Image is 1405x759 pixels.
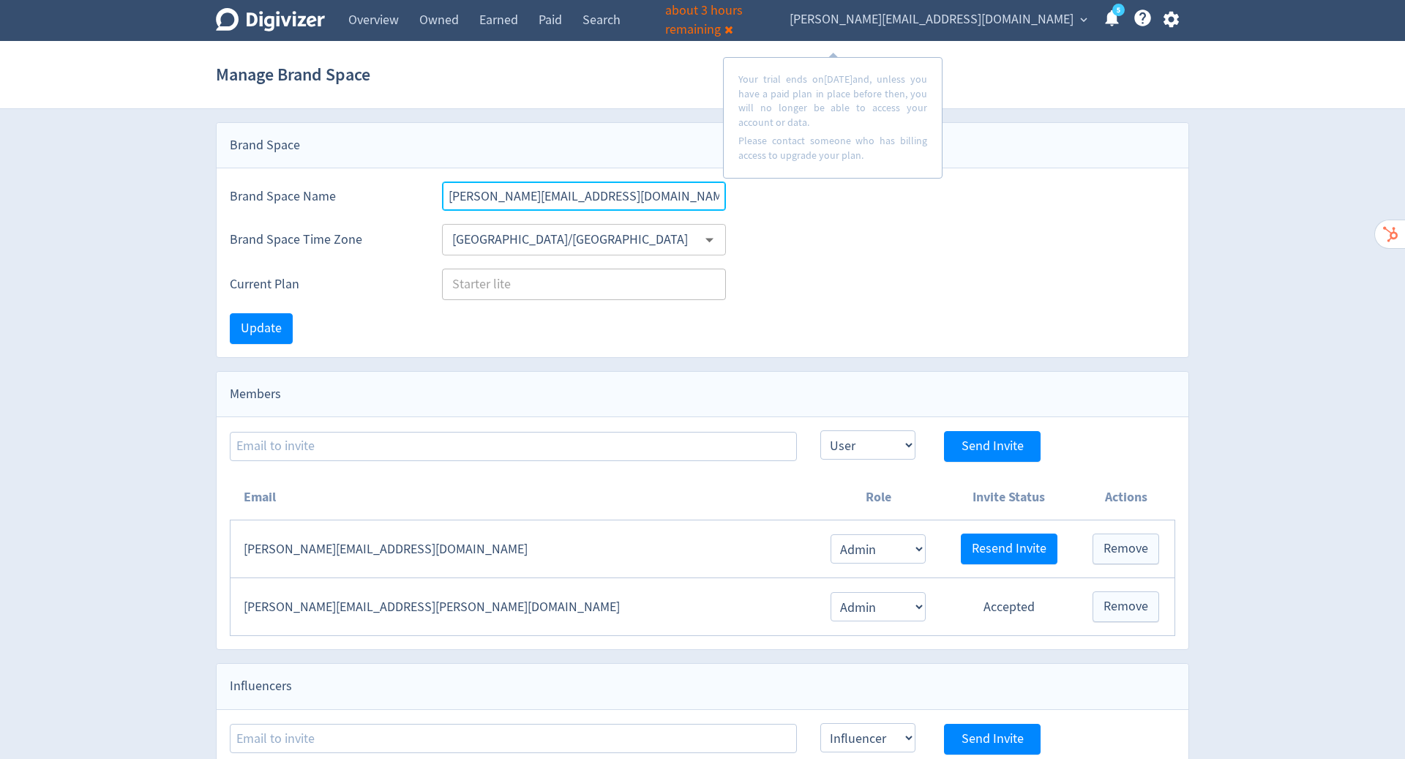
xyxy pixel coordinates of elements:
[790,8,1074,31] span: [PERSON_NAME][EMAIL_ADDRESS][DOMAIN_NAME]
[217,372,1188,417] div: Members
[216,51,370,98] h1: Manage Brand Space
[230,187,419,206] label: Brand Space Name
[940,475,1077,520] th: Invite Status
[962,733,1024,746] span: Send Invite
[961,534,1057,564] button: Resend Invite
[217,664,1188,709] div: Influencers
[217,123,1188,168] div: Brand Space
[944,724,1041,755] button: Send Invite
[1077,475,1174,520] th: Actions
[231,520,816,578] td: [PERSON_NAME][EMAIL_ADDRESS][DOMAIN_NAME]
[816,475,940,520] th: Role
[1117,5,1120,15] text: 5
[665,2,743,38] span: about 3 hours remaining
[230,231,419,249] label: Brand Space Time Zone
[1112,4,1125,16] a: 5
[1104,600,1148,613] span: Remove
[231,578,816,636] td: [PERSON_NAME][EMAIL_ADDRESS][PERSON_NAME][DOMAIN_NAME]
[962,440,1024,453] span: Send Invite
[784,8,1091,31] button: [PERSON_NAME][EMAIL_ADDRESS][DOMAIN_NAME]
[230,275,419,293] label: Current Plan
[972,542,1046,556] span: Resend Invite
[230,432,797,461] input: Email to invite
[738,72,927,130] p: Your trial ends on [DATE] and, unless you have a paid plan in place before then, you will no long...
[1093,591,1159,622] button: Remove
[940,578,1077,636] td: Accepted
[1077,13,1090,26] span: expand_more
[698,228,721,251] button: Open
[230,313,293,344] button: Update
[738,134,927,162] p: Please contact someone who has billing access to upgrade your plan.
[231,475,816,520] th: Email
[1104,542,1148,556] span: Remove
[1093,534,1159,564] button: Remove
[944,431,1041,462] button: Send Invite
[241,322,282,335] span: Update
[446,228,697,251] input: Select Timezone
[442,182,726,211] input: Brand Space
[230,724,797,753] input: Email to invite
